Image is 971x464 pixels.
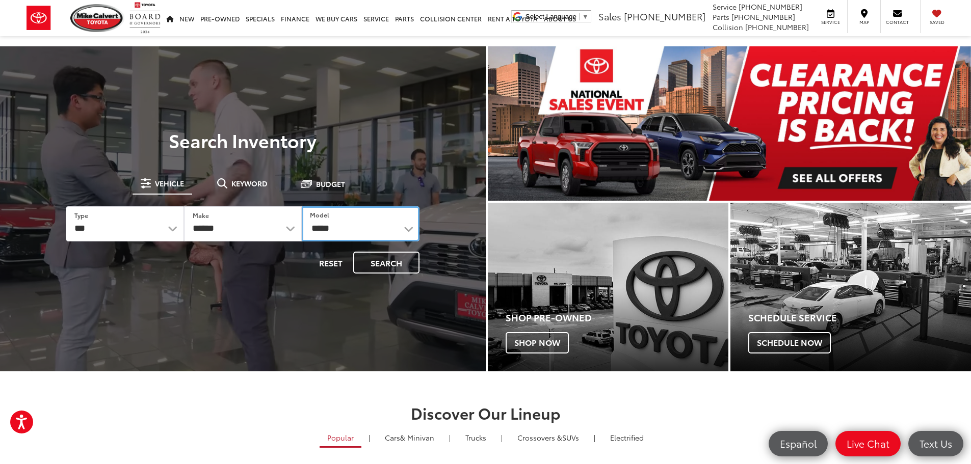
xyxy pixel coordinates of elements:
span: [PHONE_NUMBER] [745,22,809,32]
span: Schedule Now [748,332,831,353]
h2: Discover Our Lineup [126,404,845,421]
a: Cars [377,429,442,446]
span: Español [775,437,822,450]
span: Live Chat [842,437,895,450]
span: Budget [316,180,345,187]
button: Search [353,252,419,274]
span: Text Us [914,437,957,450]
span: Service [819,19,842,25]
a: Español [769,431,828,456]
span: & Minivan [400,432,434,443]
a: Text Us [908,431,963,456]
li: | [447,432,453,443]
li: | [498,432,505,443]
a: Shop Pre-Owned Shop Now [488,203,728,371]
li: | [591,432,598,443]
span: Crossovers & [517,432,562,443]
a: Schedule Service Schedule Now [730,203,971,371]
span: [PHONE_NUMBER] [739,2,802,12]
span: Sales [598,10,621,23]
span: Collision [713,22,743,32]
label: Type [74,211,88,220]
span: [PHONE_NUMBER] [624,10,705,23]
div: Toyota [488,203,728,371]
span: Map [853,19,875,25]
span: Parts [713,12,729,22]
h4: Shop Pre-Owned [506,313,728,323]
img: Mike Calvert Toyota [70,4,124,32]
span: Shop Now [506,332,569,353]
span: Vehicle [155,180,184,187]
label: Model [310,210,329,219]
span: ▼ [582,13,589,20]
span: Service [713,2,737,12]
a: Trucks [458,429,494,446]
a: Popular [320,429,361,448]
h3: Search Inventory [43,130,443,150]
button: Reset [310,252,351,274]
span: Saved [926,19,948,25]
a: Electrified [602,429,651,446]
span: Contact [886,19,909,25]
a: Live Chat [835,431,901,456]
h4: Schedule Service [748,313,971,323]
span: [PHONE_NUMBER] [731,12,795,22]
label: Make [193,211,209,220]
a: SUVs [510,429,587,446]
li: | [366,432,373,443]
span: Keyword [231,180,268,187]
div: Toyota [730,203,971,371]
